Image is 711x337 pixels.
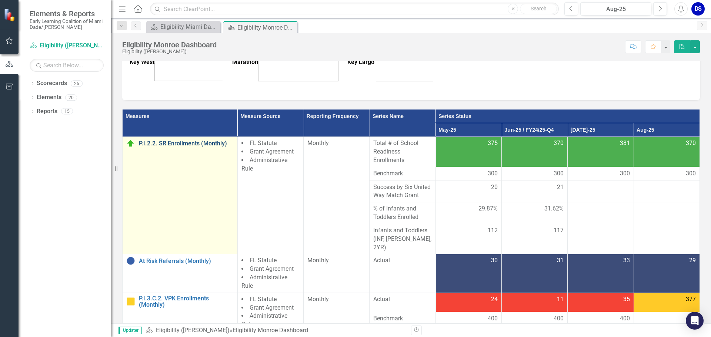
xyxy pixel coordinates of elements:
[373,314,431,323] span: Benchmark
[557,256,564,265] span: 31
[531,6,547,11] span: Search
[620,169,630,178] span: 300
[435,254,501,293] td: Double-Click to Edit
[37,93,61,102] a: Elements
[478,205,498,213] span: 29.87%
[150,3,559,16] input: Search ClearPoint...
[435,167,501,181] td: Double-Click to Edit
[373,169,431,178] span: Benchmark
[520,4,557,14] button: Search
[160,22,218,31] div: Eligibility Miami Dade Dashboard
[620,139,630,148] span: 381
[689,256,696,265] span: 29
[65,94,77,101] div: 20
[491,183,498,192] span: 20
[241,156,287,172] span: Administrative Rule
[373,226,431,252] span: Infants and Toddlers (INF, [PERSON_NAME], 2YR)
[123,293,238,331] td: Double-Click to Edit Right Click for Context Menu
[250,148,294,155] span: Grant Agreement
[250,139,277,146] span: FL Statute
[30,18,104,30] small: Early Learning Coalition of Miami Dade/[PERSON_NAME]
[583,5,649,14] div: Aug-25
[156,327,230,334] a: Eligibility ([PERSON_NAME])
[554,226,564,235] span: 117
[307,256,365,265] div: Monthly
[686,169,696,178] span: 300
[250,304,294,311] span: Grant Agreement
[307,139,365,148] div: Monthly
[568,224,634,254] td: Double-Click to Edit
[554,139,564,148] span: 370
[61,108,73,115] div: 15
[554,169,564,178] span: 300
[435,137,501,167] td: Double-Click to Edit
[307,295,365,304] div: Monthly
[502,254,568,293] td: Double-Click to Edit
[488,226,498,235] span: 112
[126,297,135,306] img: Caution
[488,169,498,178] span: 300
[502,181,568,202] td: Double-Click to Edit
[118,327,142,334] span: Updater
[126,256,135,265] img: No Information
[373,256,431,265] span: Actual
[491,295,498,304] span: 24
[491,256,498,265] span: 30
[373,205,431,222] span: % of Infants and Toddlers Enrolled
[634,181,700,202] td: Double-Click to Edit
[250,296,277,303] span: FL Statute
[634,312,700,331] td: Double-Click to Edit
[123,137,238,254] td: Double-Click to Edit Right Click for Context Menu
[373,295,431,304] span: Actual
[544,205,564,213] span: 31.62%
[30,59,104,72] input: Search Below...
[30,9,104,18] span: Elements & Reports
[37,79,67,88] a: Scorecards
[435,293,501,312] td: Double-Click to Edit
[435,312,501,331] td: Double-Click to Edit
[568,181,634,202] td: Double-Click to Edit
[347,58,374,65] span: Key Largo
[686,139,696,148] span: 370
[241,274,287,289] span: Administrative Rule
[250,257,277,264] span: FL Statute
[554,314,564,323] span: 400
[139,295,234,308] a: P.I.3.C.2. VPK Enrollments (Monthly)
[568,167,634,181] td: Double-Click to Edit
[691,2,705,16] div: DS
[568,293,634,312] td: Double-Click to Edit
[123,254,238,293] td: Double-Click to Edit Right Click for Context Menu
[686,312,704,330] div: Open Intercom Messenger
[623,295,630,304] span: 35
[634,254,700,293] td: Double-Click to Edit
[502,167,568,181] td: Double-Click to Edit
[232,58,347,65] span: Marathon
[37,107,57,116] a: Reports
[122,41,217,49] div: Eligibility Monroe Dashboard
[502,224,568,254] td: Double-Click to Edit
[139,140,234,147] a: P.I.2.2. SR Enrollments (Monthly)
[373,139,431,165] span: Total # of School Readiness Enrollments
[568,254,634,293] td: Double-Click to Edit
[237,23,296,32] div: Eligibility Monroe Dashboard
[30,41,104,50] a: Eligibility ([PERSON_NAME])
[557,295,564,304] span: 11
[557,183,564,192] span: 21
[686,295,696,304] span: 377
[634,167,700,181] td: Double-Click to Edit
[250,265,294,272] span: Grant Agreement
[435,181,501,202] td: Double-Click to Edit
[122,49,217,54] div: Eligibility ([PERSON_NAME])
[373,183,431,200] span: Success by Six United Way Match Grant
[502,312,568,331] td: Double-Click to Edit
[488,139,498,148] span: 375
[623,256,630,265] span: 33
[634,224,700,254] td: Double-Click to Edit
[233,327,308,334] div: Eligibility Monroe Dashboard
[139,258,234,264] a: At Risk Referrals (Monthly)
[620,314,630,323] span: 400
[435,224,501,254] td: Double-Click to Edit
[241,312,287,328] span: Administrative Rule
[71,80,83,87] div: 26
[580,2,651,16] button: Aug-25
